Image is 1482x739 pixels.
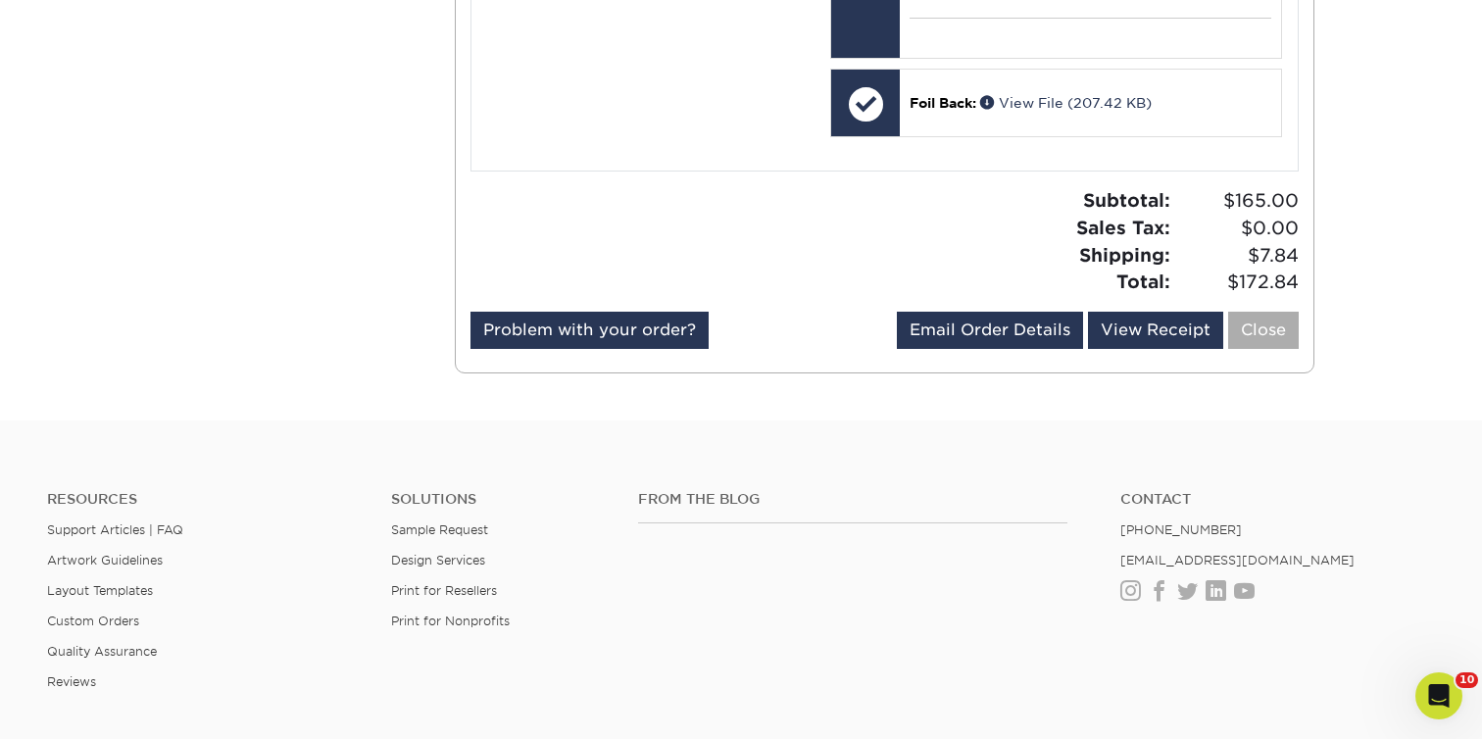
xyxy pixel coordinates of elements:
a: Reviews [47,674,96,689]
a: Print for Nonprofits [391,614,510,628]
span: $165.00 [1176,187,1299,215]
span: $172.84 [1176,269,1299,296]
h4: Resources [47,491,362,508]
h4: From the Blog [638,491,1067,508]
a: [EMAIL_ADDRESS][DOMAIN_NAME] [1120,553,1355,567]
iframe: Intercom live chat [1415,672,1462,719]
strong: Sales Tax: [1076,217,1170,238]
a: Support Articles | FAQ [47,522,183,537]
strong: Shipping: [1079,244,1170,266]
a: Artwork Guidelines [47,553,163,567]
a: Layout Templates [47,583,153,598]
span: $0.00 [1176,215,1299,242]
a: Email Order Details [897,312,1083,349]
strong: Total: [1116,271,1170,292]
a: Problem with your order? [470,312,709,349]
a: [PHONE_NUMBER] [1120,522,1242,537]
h4: Solutions [391,491,608,508]
a: Print for Resellers [391,583,497,598]
span: Foil Back: [910,95,976,111]
a: Design Services [391,553,485,567]
a: Contact [1120,491,1435,508]
span: 10 [1456,672,1478,688]
a: View Receipt [1088,312,1223,349]
a: Custom Orders [47,614,139,628]
span: $7.84 [1176,242,1299,270]
a: Close [1228,312,1299,349]
a: View File (207.42 KB) [980,95,1152,111]
strong: Subtotal: [1083,189,1170,211]
a: Quality Assurance [47,644,157,659]
a: Sample Request [391,522,488,537]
